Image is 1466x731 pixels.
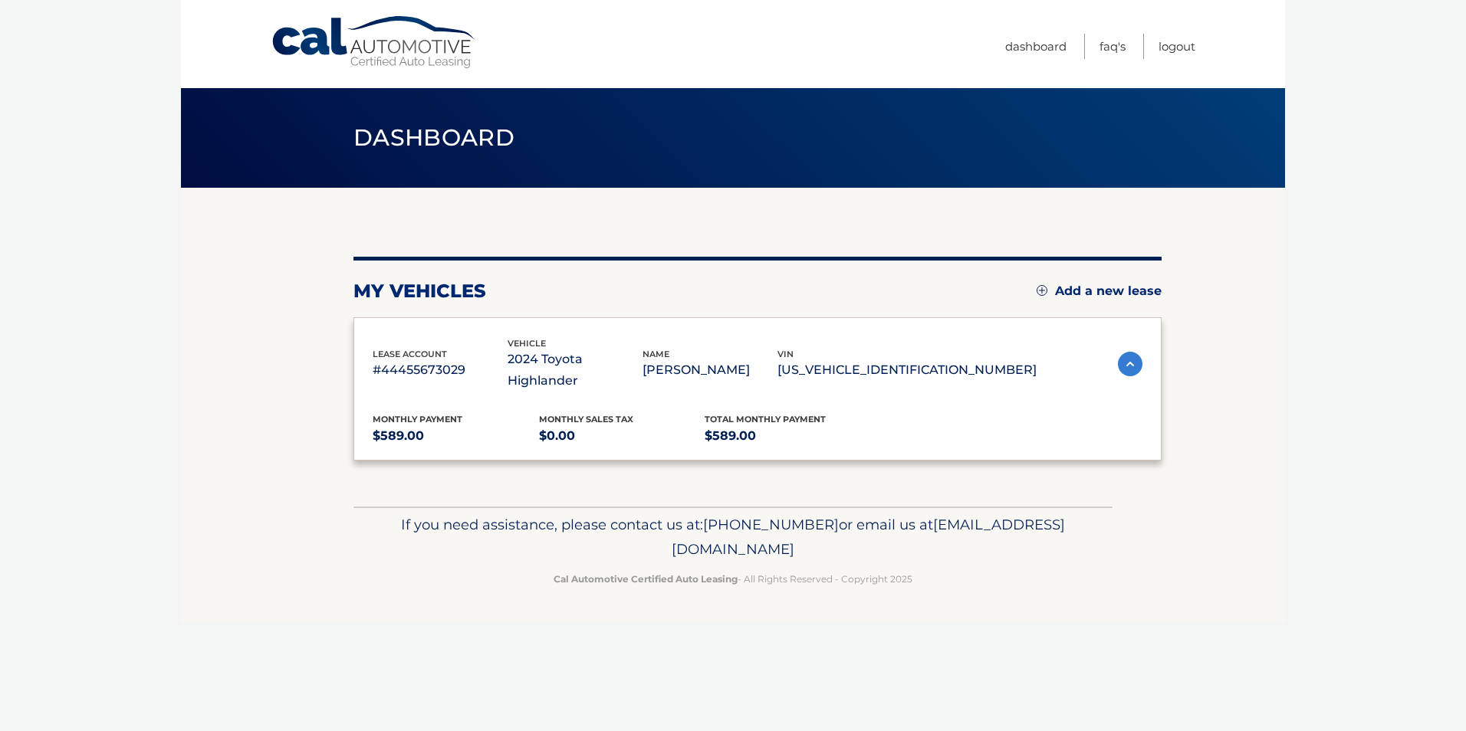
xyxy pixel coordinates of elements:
[777,349,794,359] span: vin
[705,414,826,425] span: Total Monthly Payment
[539,414,633,425] span: Monthly sales Tax
[672,516,1065,558] span: [EMAIL_ADDRESS][DOMAIN_NAME]
[554,573,738,585] strong: Cal Automotive Certified Auto Leasing
[508,349,643,392] p: 2024 Toyota Highlander
[703,516,839,533] span: [PHONE_NUMBER]
[508,338,546,349] span: vehicle
[1099,34,1126,59] a: FAQ's
[1037,284,1162,299] a: Add a new lease
[373,425,539,447] p: $589.00
[777,359,1037,381] p: [US_VEHICLE_IDENTIFICATION_NUMBER]
[1037,285,1047,296] img: add.svg
[705,425,871,447] p: $589.00
[373,349,447,359] span: lease account
[373,359,508,381] p: #44455673029
[363,571,1103,587] p: - All Rights Reserved - Copyright 2025
[353,280,486,303] h2: my vehicles
[539,425,705,447] p: $0.00
[353,123,514,152] span: Dashboard
[363,513,1103,562] p: If you need assistance, please contact us at: or email us at
[1159,34,1195,59] a: Logout
[271,15,478,70] a: Cal Automotive
[643,349,669,359] span: name
[643,359,777,381] p: [PERSON_NAME]
[1005,34,1067,59] a: Dashboard
[1118,352,1142,376] img: accordion-active.svg
[373,414,462,425] span: Monthly Payment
